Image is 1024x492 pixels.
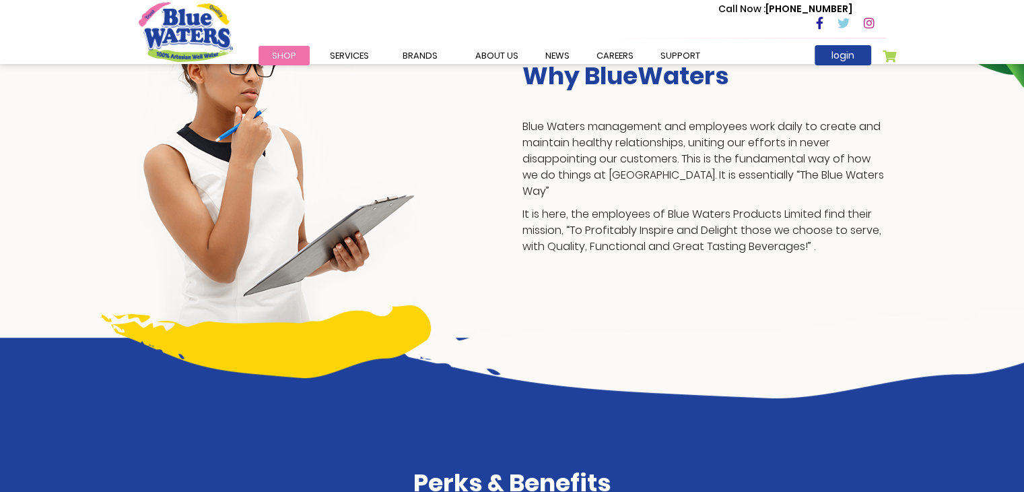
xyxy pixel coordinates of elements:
[330,49,369,62] span: Services
[308,309,1024,398] img: career-intro-art.png
[272,49,296,62] span: Shop
[522,206,886,255] p: It is here, the employees of Blue Waters Products Limited find their mission, “To Profitably Insp...
[583,46,647,65] a: careers
[522,119,886,199] p: Blue Waters management and employees work daily to create and maintain healthy relationships, uni...
[647,46,714,65] a: support
[102,305,431,378] img: career-yellow-bar.png
[139,2,233,61] a: store logo
[815,45,871,65] a: login
[718,2,852,16] p: [PHONE_NUMBER]
[532,46,583,65] a: News
[718,2,765,16] span: Call Now :
[403,49,438,62] span: Brands
[462,46,532,65] a: about us
[522,61,886,90] h3: Why BlueWaters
